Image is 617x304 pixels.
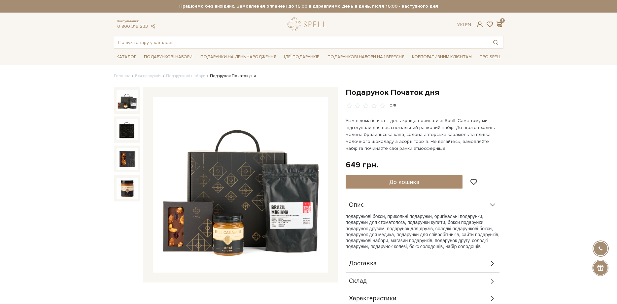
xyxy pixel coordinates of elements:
[166,73,205,78] a: Подарункові набори
[325,51,407,63] a: Подарункові набори на 1 Вересня
[457,22,471,28] div: Ук
[117,119,138,140] img: Подарунок Початок дня
[346,175,463,189] button: До кошика
[117,148,138,169] img: Подарунок Початок дня
[114,36,488,48] input: Пошук товару у каталозі
[288,18,329,31] a: logo
[281,52,322,62] a: Ідеї подарунків
[117,90,138,111] img: Подарунок Початок дня
[141,52,195,62] a: Подарункові набори
[346,160,378,170] div: 649 грн.
[117,19,156,23] span: Консультація:
[349,278,367,284] span: Склад
[349,296,396,302] span: Характеристики
[117,178,138,199] img: Подарунок Початок дня
[205,73,256,79] li: Подарунок Початок дня
[346,87,503,98] h1: Подарунок Початок дня
[465,22,471,27] a: En
[409,51,474,63] a: Корпоративним клієнтам
[390,103,396,109] div: 0/5
[198,52,279,62] a: Подарунки на День народження
[346,214,499,249] span: подарункові бокси, прикольні подарунки, оригінальні подарунки, подарунки для стоматолога, подарун...
[488,36,503,48] button: Пошук товару у каталозі
[153,97,328,273] img: Подарунок Початок дня
[150,23,156,29] a: telegram
[389,178,419,186] span: До кошика
[349,202,364,208] span: Опис
[114,3,503,9] strong: Працюємо без вихідних. Замовлення оплачені до 16:00 відправляємо день в день, після 16:00 - насту...
[463,22,464,27] span: |
[477,52,503,62] a: Про Spell
[114,52,139,62] a: Каталог
[114,73,130,78] a: Головна
[117,23,148,29] a: 0 800 319 233
[346,117,500,152] p: Усім відома істина – день краще починати зі Spell. Саме тому ми підготували для вас спеціальний р...
[349,261,377,267] span: Доставка
[135,73,161,78] a: Вся продукція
